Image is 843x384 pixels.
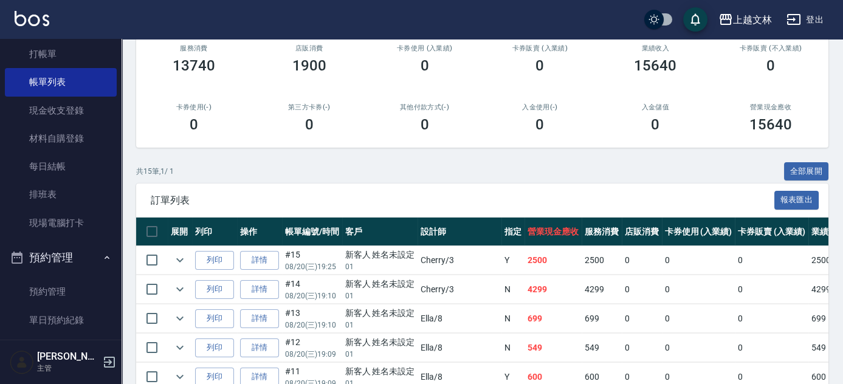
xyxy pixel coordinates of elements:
h2: 店販消費 [266,44,353,52]
div: 上越文林 [733,12,772,27]
td: 0 [662,334,735,362]
h2: 入金使用(-) [497,103,583,111]
td: 0 [662,275,735,304]
th: 列印 [192,218,237,246]
h2: 業績收入 [612,44,698,52]
td: 0 [622,246,662,275]
h3: 13740 [173,57,215,74]
a: 排班表 [5,180,117,208]
p: 主管 [37,363,99,374]
th: 卡券使用 (入業績) [662,218,735,246]
p: 01 [345,320,415,331]
p: 01 [345,261,415,272]
button: 列印 [195,309,234,328]
th: 店販消費 [622,218,662,246]
a: 詳情 [240,338,279,357]
td: N [501,304,525,333]
h3: 0 [535,57,544,74]
h2: 卡券販賣 (不入業績) [728,44,814,52]
td: Ella /8 [418,304,501,333]
button: expand row [171,280,189,298]
button: expand row [171,251,189,269]
button: 預約管理 [5,242,117,273]
td: 549 [582,334,622,362]
td: 0 [622,334,662,362]
a: 詳情 [240,280,279,299]
a: 詳情 [240,251,279,270]
button: 全部展開 [784,162,829,181]
td: 0 [735,246,808,275]
h3: 0 [421,116,429,133]
a: 單週預約紀錄 [5,334,117,362]
th: 帳單編號/時間 [282,218,342,246]
h2: 卡券販賣 (入業績) [497,44,583,52]
p: 01 [345,290,415,301]
th: 客戶 [342,218,418,246]
button: 報表匯出 [774,191,819,210]
td: 0 [662,304,735,333]
th: 操作 [237,218,282,246]
h2: 營業現金應收 [728,103,814,111]
h3: 0 [535,116,544,133]
h3: 0 [421,57,429,74]
th: 展開 [168,218,192,246]
button: 列印 [195,280,234,299]
img: Person [10,350,34,374]
p: 08/20 (三) 19:10 [285,290,339,301]
td: 549 [525,334,582,362]
button: expand row [171,338,189,357]
h3: 15640 [749,116,792,133]
h5: [PERSON_NAME] [37,351,99,363]
td: N [501,275,525,304]
a: 現金收支登錄 [5,97,117,125]
td: 0 [622,304,662,333]
button: expand row [171,309,189,327]
h3: 0 [766,57,775,74]
td: Cherry /3 [418,275,501,304]
button: 列印 [195,338,234,357]
h3: 0 [305,116,314,133]
div: 新客人 姓名未設定 [345,278,415,290]
p: 共 15 筆, 1 / 1 [136,166,174,177]
td: #13 [282,304,342,333]
td: 0 [622,275,662,304]
button: 上越文林 [714,7,777,32]
div: 新客人 姓名未設定 [345,307,415,320]
a: 每日結帳 [5,153,117,180]
a: 打帳單 [5,40,117,68]
td: Ella /8 [418,334,501,362]
td: #14 [282,275,342,304]
a: 單日預約紀錄 [5,306,117,334]
h2: 卡券使用(-) [151,103,237,111]
td: #15 [282,246,342,275]
th: 營業現金應收 [525,218,582,246]
a: 報表匯出 [774,194,819,205]
a: 預約管理 [5,278,117,306]
p: 08/20 (三) 19:09 [285,349,339,360]
td: 699 [582,304,622,333]
th: 服務消費 [582,218,622,246]
td: 2500 [525,246,582,275]
td: #12 [282,334,342,362]
h3: 15640 [634,57,676,74]
h3: 1900 [292,57,326,74]
td: Y [501,246,525,275]
td: 699 [525,304,582,333]
p: 08/20 (三) 19:25 [285,261,339,272]
h3: 0 [651,116,659,133]
th: 指定 [501,218,525,246]
img: Logo [15,11,49,26]
h2: 入金儲值 [612,103,698,111]
div: 新客人 姓名未設定 [345,336,415,349]
th: 卡券販賣 (入業績) [735,218,808,246]
button: save [683,7,707,32]
h3: 服務消費 [151,44,237,52]
div: 新客人 姓名未設定 [345,365,415,378]
td: 4299 [582,275,622,304]
td: 0 [735,334,808,362]
p: 08/20 (三) 19:10 [285,320,339,331]
td: 0 [662,246,735,275]
a: 現場電腦打卡 [5,209,117,237]
th: 設計師 [418,218,501,246]
td: 0 [735,304,808,333]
